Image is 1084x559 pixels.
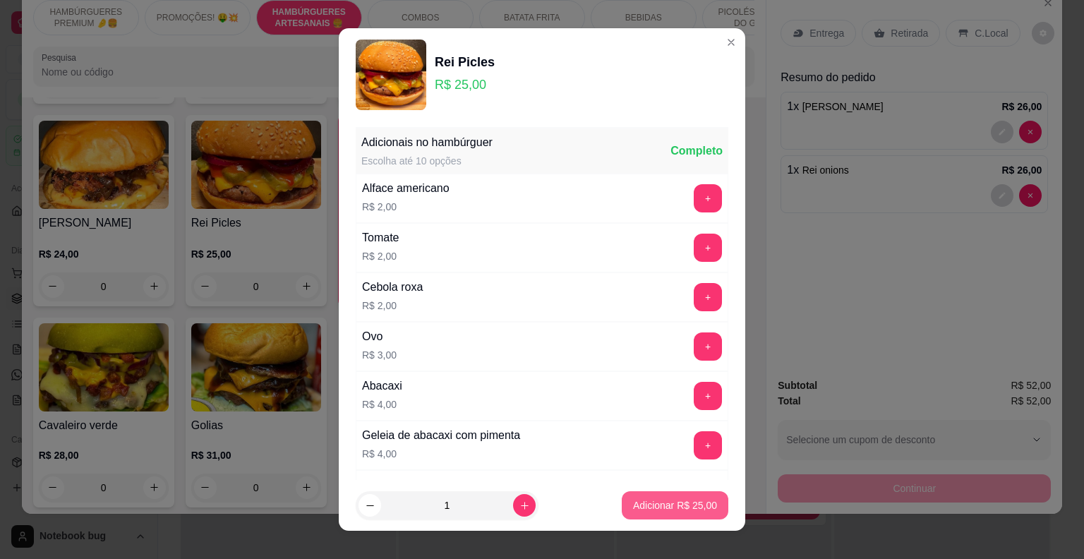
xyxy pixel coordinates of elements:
[670,143,723,160] div: Completo
[362,476,454,493] div: Geleia de pimenta
[362,378,402,395] div: Abacaxi
[362,200,450,214] p: R$ 2,00
[361,134,493,151] div: Adicionais no hambúrguer
[359,494,381,517] button: decrease-product-quantity
[435,75,495,95] p: R$ 25,00
[694,382,722,410] button: add
[356,40,426,110] img: product-image
[362,397,402,411] p: R$ 4,00
[694,431,722,459] button: add
[362,279,423,296] div: Cebola roxa
[361,154,493,168] div: Escolha até 10 opções
[362,299,423,313] p: R$ 2,00
[435,52,495,72] div: Rei Picles
[720,31,742,54] button: Close
[513,494,536,517] button: increase-product-quantity
[694,234,722,262] button: add
[362,180,450,197] div: Alface americano
[694,283,722,311] button: add
[362,249,399,263] p: R$ 2,00
[362,427,520,444] div: Geleia de abacaxi com pimenta
[362,447,520,461] p: R$ 4,00
[694,184,722,212] button: add
[362,328,397,345] div: Ovo
[622,491,728,519] button: Adicionar R$ 25,00
[362,348,397,362] p: R$ 3,00
[694,332,722,361] button: add
[362,229,399,246] div: Tomate
[633,498,717,512] p: Adicionar R$ 25,00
